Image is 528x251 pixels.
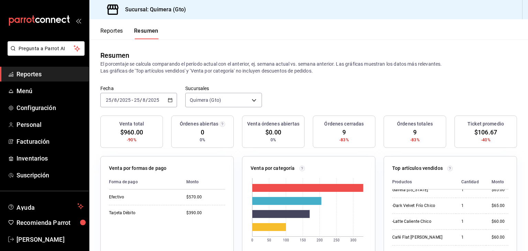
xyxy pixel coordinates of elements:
label: Fecha [100,86,177,91]
text: 50 [267,238,271,242]
span: / [112,97,114,103]
th: Productos [392,175,456,189]
th: Forma de pago [109,175,181,189]
span: $0.00 [265,128,281,137]
span: Inventarios [16,154,84,163]
div: -Dark Velvet Frío Chico [392,203,450,209]
div: Galleta [US_STATE] [392,187,450,193]
input: -- [142,97,146,103]
span: -83% [339,137,349,143]
h3: Órdenes cerradas [324,120,364,128]
text: 100 [283,238,289,242]
span: -40% [481,137,491,143]
h3: Venta total [119,120,144,128]
span: 9 [342,128,346,137]
div: Tarjeta Débito [109,210,175,216]
span: Reportes [16,69,84,79]
text: 200 [317,238,323,242]
div: navigation tabs [100,28,158,39]
h3: Órdenes totales [397,120,433,128]
h3: Sucursal: Quimera (Gto) [120,6,186,14]
span: Facturación [16,137,84,146]
span: [PERSON_NAME] [16,235,84,244]
span: -90% [127,137,136,143]
label: Sucursales [185,86,262,91]
span: 0 [201,128,204,137]
span: -83% [410,137,420,143]
th: Monto [181,175,225,189]
button: Pregunta a Parrot AI [8,41,85,56]
span: / [146,97,148,103]
h3: Ticket promedio [467,120,504,128]
span: - [132,97,133,103]
text: 150 [300,238,306,242]
th: Cantidad [456,175,486,189]
input: -- [114,97,117,103]
span: / [117,97,119,103]
input: -- [134,97,140,103]
div: $65.00 [492,203,509,209]
div: 1 [461,187,481,193]
span: Personal [16,120,84,129]
div: $65.00 [492,187,509,193]
button: Reportes [100,28,123,39]
span: Recomienda Parrot [16,218,84,227]
span: Ayuda [16,202,75,210]
input: ---- [148,97,159,103]
input: ---- [119,97,131,103]
div: $390.00 [186,210,225,216]
span: Suscripción [16,171,84,180]
p: El porcentaje se calcula comparando el período actual con el anterior, ej. semana actual vs. sema... [100,61,517,74]
input: -- [106,97,112,103]
span: $106.67 [474,128,497,137]
h3: Órdenes abiertas [180,120,218,128]
span: / [140,97,142,103]
div: 1 [461,234,481,240]
span: 0% [271,137,276,143]
div: 1 [461,219,481,225]
button: open_drawer_menu [76,18,81,23]
p: Top artículos vendidos [392,165,443,172]
div: 1 [461,203,481,209]
div: Efectivo [109,194,175,200]
div: $570.00 [186,194,225,200]
span: 0% [200,137,205,143]
text: 250 [333,238,340,242]
span: 9 [413,128,417,137]
p: Venta por categoría [251,165,295,172]
div: $60.00 [492,234,509,240]
div: Café Flat [PERSON_NAME] [392,234,450,240]
span: $960.00 [120,128,143,137]
div: $60.00 [492,219,509,225]
th: Monto [486,175,509,189]
button: Resumen [134,28,158,39]
span: Menú [16,86,84,96]
a: Pregunta a Parrot AI [5,50,85,57]
text: 300 [350,238,356,242]
p: Venta por formas de pago [109,165,166,172]
div: Resumen [100,50,129,61]
text: 0 [251,238,253,242]
span: Pregunta a Parrot AI [19,45,74,52]
h3: Venta órdenes abiertas [247,120,299,128]
span: Configuración [16,103,84,112]
div: -Latte Caliente Chico [392,219,450,225]
span: Quimera (Gto) [190,97,221,103]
